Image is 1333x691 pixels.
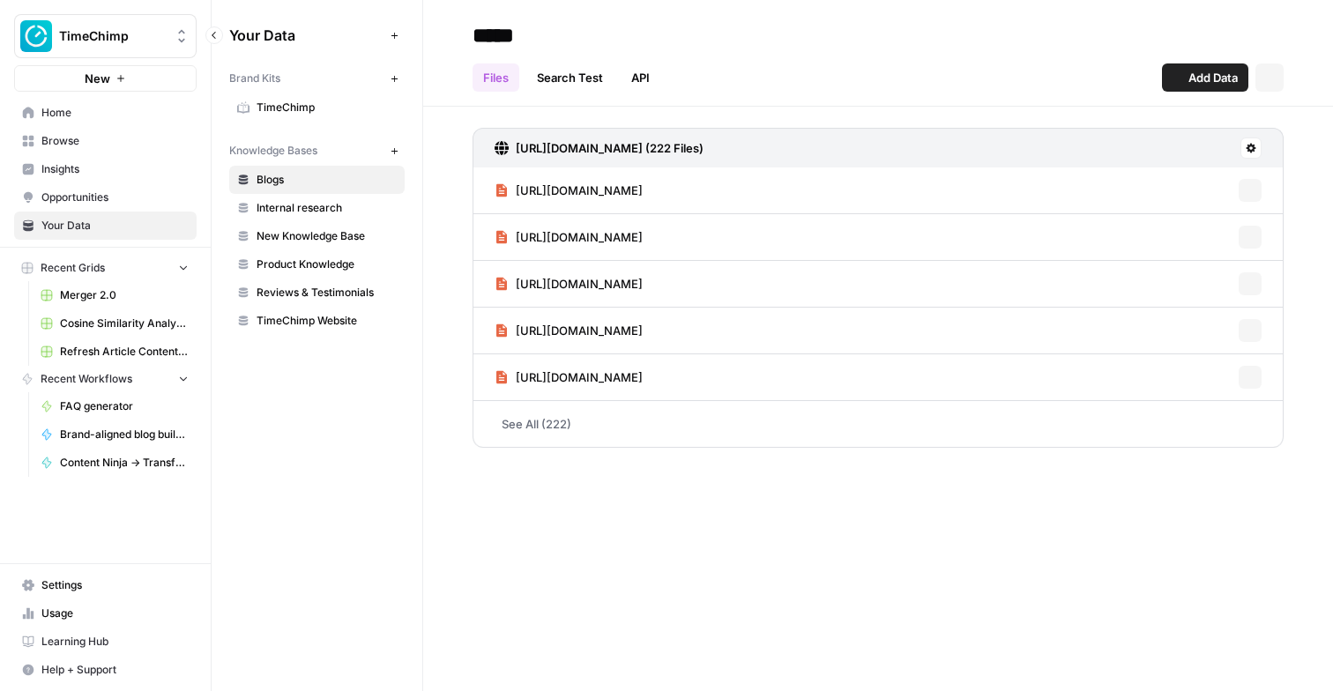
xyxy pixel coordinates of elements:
[33,392,197,420] a: FAQ generator
[41,161,189,177] span: Insights
[33,338,197,366] a: Refresh Article Content w/ merge
[473,63,519,92] a: Files
[41,133,189,149] span: Browse
[60,427,189,442] span: Brand-aligned blog builder
[473,401,1284,447] a: See All (222)
[257,313,397,329] span: TimeChimp Website
[257,100,397,115] span: TimeChimp
[229,71,280,86] span: Brand Kits
[495,354,643,400] a: [URL][DOMAIN_NAME]
[41,189,189,205] span: Opportunities
[41,634,189,650] span: Learning Hub
[59,27,166,45] span: TimeChimp
[41,371,132,387] span: Recent Workflows
[516,275,643,293] span: [URL][DOMAIN_NAME]
[14,65,197,92] button: New
[14,571,197,599] a: Settings
[14,127,197,155] a: Browse
[257,285,397,301] span: Reviews & Testimonials
[41,105,189,121] span: Home
[41,218,189,234] span: Your Data
[229,166,405,194] a: Blogs
[526,63,614,92] a: Search Test
[41,577,189,593] span: Settings
[60,455,189,471] span: Content Ninja → Transformer
[257,200,397,216] span: Internal research
[41,606,189,621] span: Usage
[229,25,384,46] span: Your Data
[516,368,643,386] span: [URL][DOMAIN_NAME]
[495,129,704,167] a: [URL][DOMAIN_NAME] (222 Files)
[60,398,189,414] span: FAQ generator
[85,70,110,87] span: New
[495,261,643,307] a: [URL][DOMAIN_NAME]
[229,307,405,335] a: TimeChimp Website
[229,250,405,279] a: Product Knowledge
[33,449,197,477] a: Content Ninja → Transformer
[14,366,197,392] button: Recent Workflows
[14,599,197,628] a: Usage
[229,279,405,307] a: Reviews & Testimonials
[1188,69,1238,86] span: Add Data
[495,214,643,260] a: [URL][DOMAIN_NAME]
[495,308,643,353] a: [URL][DOMAIN_NAME]
[41,260,105,276] span: Recent Grids
[14,628,197,656] a: Learning Hub
[14,212,197,240] a: Your Data
[14,255,197,281] button: Recent Grids
[229,194,405,222] a: Internal research
[257,256,397,272] span: Product Knowledge
[229,93,405,122] a: TimeChimp
[14,656,197,684] button: Help + Support
[14,14,197,58] button: Workspace: TimeChimp
[60,287,189,303] span: Merger 2.0
[257,172,397,188] span: Blogs
[14,155,197,183] a: Insights
[41,662,189,678] span: Help + Support
[516,139,704,157] h3: [URL][DOMAIN_NAME] (222 Files)
[14,99,197,127] a: Home
[33,420,197,449] a: Brand-aligned blog builder
[33,309,197,338] a: Cosine Similarity Analysis
[516,182,643,199] span: [URL][DOMAIN_NAME]
[33,281,197,309] a: Merger 2.0
[621,63,660,92] a: API
[229,222,405,250] a: New Knowledge Base
[495,167,643,213] a: [URL][DOMAIN_NAME]
[20,20,52,52] img: TimeChimp Logo
[229,143,317,159] span: Knowledge Bases
[60,344,189,360] span: Refresh Article Content w/ merge
[257,228,397,244] span: New Knowledge Base
[516,228,643,246] span: [URL][DOMAIN_NAME]
[14,183,197,212] a: Opportunities
[1162,63,1248,92] button: Add Data
[60,316,189,331] span: Cosine Similarity Analysis
[516,322,643,339] span: [URL][DOMAIN_NAME]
